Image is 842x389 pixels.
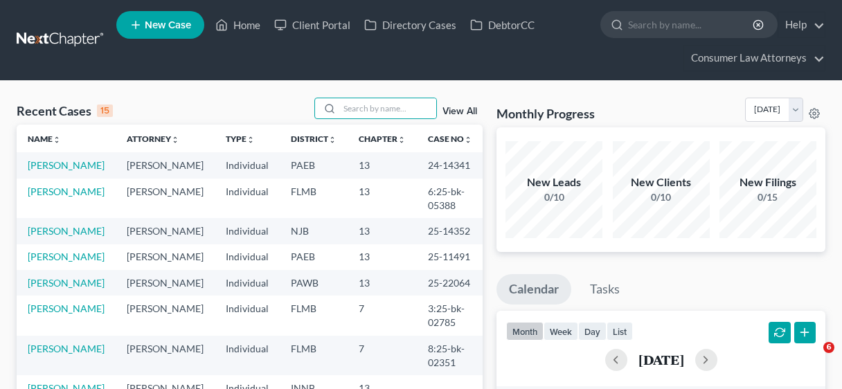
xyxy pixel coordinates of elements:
[28,134,61,144] a: Nameunfold_more
[28,251,105,262] a: [PERSON_NAME]
[428,134,472,144] a: Case Nounfold_more
[778,12,825,37] a: Help
[171,136,179,144] i: unfold_more
[226,134,255,144] a: Typeunfold_more
[28,343,105,354] a: [PERSON_NAME]
[607,322,633,341] button: list
[417,179,483,218] td: 6:25-bk-05388
[97,105,113,117] div: 15
[28,277,105,289] a: [PERSON_NAME]
[280,336,348,375] td: FLMB
[145,20,191,30] span: New Case
[397,136,406,144] i: unfold_more
[208,12,267,37] a: Home
[280,218,348,244] td: NJB
[280,296,348,335] td: FLMB
[348,336,417,375] td: 7
[215,218,280,244] td: Individual
[116,296,215,335] td: [PERSON_NAME]
[116,336,215,375] td: [PERSON_NAME]
[215,296,280,335] td: Individual
[116,244,215,270] td: [PERSON_NAME]
[577,274,632,305] a: Tasks
[684,46,825,71] a: Consumer Law Attorneys
[417,152,483,178] td: 24-14341
[417,218,483,244] td: 25-14352
[28,302,105,314] a: [PERSON_NAME]
[719,190,816,204] div: 0/15
[116,152,215,178] td: [PERSON_NAME]
[613,190,710,204] div: 0/10
[417,336,483,375] td: 8:25-bk-02351
[359,134,406,144] a: Chapterunfold_more
[267,12,357,37] a: Client Portal
[795,342,828,375] iframe: Intercom live chat
[417,244,483,270] td: 25-11491
[463,12,541,37] a: DebtorCC
[280,152,348,178] td: PAEB
[116,270,215,296] td: [PERSON_NAME]
[628,12,755,37] input: Search by name...
[417,296,483,335] td: 3:25-bk-02785
[215,244,280,270] td: Individual
[348,179,417,218] td: 13
[215,179,280,218] td: Individual
[348,296,417,335] td: 7
[578,322,607,341] button: day
[638,352,684,367] h2: [DATE]
[505,174,602,190] div: New Leads
[215,336,280,375] td: Individual
[28,225,105,237] a: [PERSON_NAME]
[215,152,280,178] td: Individual
[464,136,472,144] i: unfold_more
[28,159,105,171] a: [PERSON_NAME]
[357,12,463,37] a: Directory Cases
[496,105,595,122] h3: Monthly Progress
[823,342,834,353] span: 6
[328,136,337,144] i: unfold_more
[291,134,337,144] a: Districtunfold_more
[53,136,61,144] i: unfold_more
[280,270,348,296] td: PAWB
[348,270,417,296] td: 13
[339,98,436,118] input: Search by name...
[280,244,348,270] td: PAEB
[127,134,179,144] a: Attorneyunfold_more
[417,270,483,296] td: 25-22064
[280,179,348,218] td: FLMB
[247,136,255,144] i: unfold_more
[505,190,602,204] div: 0/10
[17,102,113,119] div: Recent Cases
[348,244,417,270] td: 13
[496,274,571,305] a: Calendar
[215,270,280,296] td: Individual
[613,174,710,190] div: New Clients
[116,179,215,218] td: [PERSON_NAME]
[506,322,544,341] button: month
[348,218,417,244] td: 13
[544,322,578,341] button: week
[28,186,105,197] a: [PERSON_NAME]
[442,107,477,116] a: View All
[348,152,417,178] td: 13
[719,174,816,190] div: New Filings
[116,218,215,244] td: [PERSON_NAME]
